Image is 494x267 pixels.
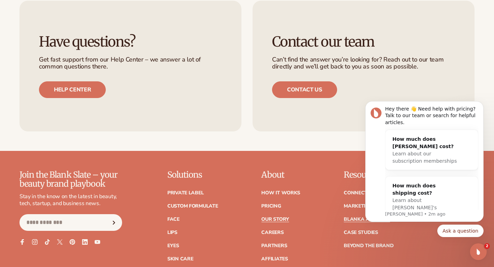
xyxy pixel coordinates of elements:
[106,214,122,231] button: Subscribe
[261,191,300,195] a: How It Works
[39,56,222,70] p: Get fast support from our Help Center – we answer a lot of common questions there.
[19,193,122,208] p: Stay in the know on the latest in beauty, tech, startup, and business news.
[19,170,122,189] p: Join the Blank Slate – your beauty brand playbook
[167,170,218,179] p: Solutions
[344,243,394,248] a: Beyond the brand
[261,230,284,235] a: Careers
[261,204,281,209] a: Pricing
[272,34,455,49] h3: Contact our team
[272,81,337,98] a: Contact us
[167,257,193,261] a: Skin Care
[344,217,390,222] a: Blanka Academy
[272,56,455,70] p: Can’t find the answer you’re looking for? Reach out to our team directly and we’ll get back to yo...
[344,191,399,195] a: Connect your store
[261,243,287,248] a: Partners
[484,243,490,249] span: 2
[167,191,204,195] a: Private label
[355,93,494,264] iframe: Intercom notifications message
[261,257,288,261] a: Affiliates
[167,243,179,248] a: Eyes
[39,34,222,49] h3: Have questions?
[344,230,378,235] a: Case Studies
[470,243,487,260] iframe: Intercom live chat
[167,204,218,209] a: Custom formulate
[344,204,397,209] a: Marketing services
[344,170,399,179] p: Resources
[39,81,106,98] a: Help center
[167,230,177,235] a: Lips
[261,217,289,222] a: Our Story
[261,170,300,179] p: About
[167,217,180,222] a: Face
